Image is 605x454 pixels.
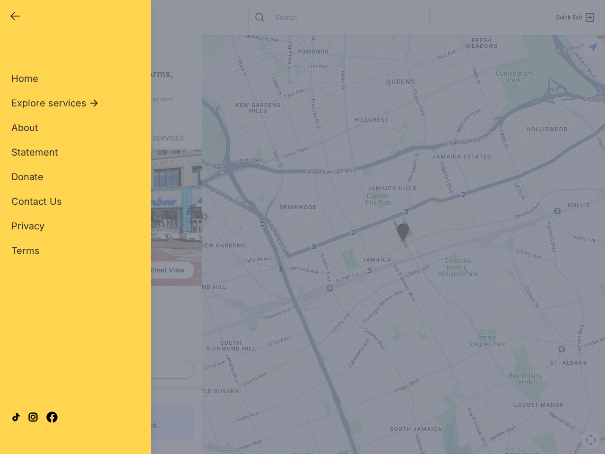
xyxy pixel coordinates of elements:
[11,96,100,110] button: Explore services
[11,171,43,183] span: Donate
[11,122,38,133] span: About
[11,96,86,110] span: Explore services
[11,73,38,84] span: Home
[11,72,38,85] a: Home
[11,170,43,183] a: Donate
[11,220,44,232] span: Privacy
[11,196,62,207] span: Contact Us
[11,219,44,233] a: Privacy
[11,147,58,158] span: Statement
[11,146,58,159] a: Statement
[11,195,62,208] a: Contact Us
[11,245,40,256] span: Terms
[11,121,38,134] a: About
[11,244,40,257] a: Terms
